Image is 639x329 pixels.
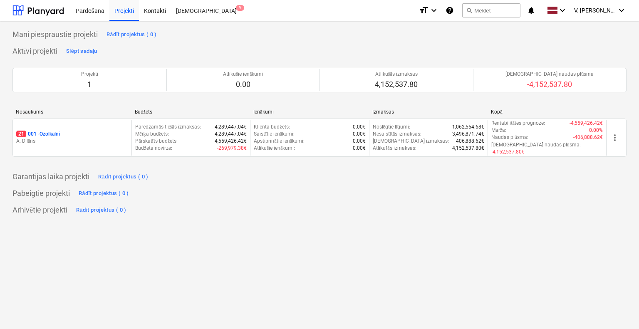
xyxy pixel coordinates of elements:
[81,79,98,89] p: 1
[215,138,247,145] p: 4,559,426.42€
[466,7,473,14] span: search
[64,45,99,58] button: Slēpt sadaļu
[452,124,484,131] p: 1,062,554.68€
[77,187,131,200] button: Rādīt projektus ( 0 )
[456,138,484,145] p: 406,888.62€
[375,71,418,78] p: Atlikušās izmaksas
[254,138,305,145] p: Apstiprinātie ienākumi :
[96,170,151,183] button: Rādīt projektus ( 0 )
[373,138,449,145] p: [DEMOGRAPHIC_DATA] izmaksas :
[12,172,89,182] p: Garantijas laika projekti
[557,5,567,15] i: keyboard_arrow_down
[373,124,411,131] p: Noslēgtie līgumi :
[135,124,201,131] p: Paredzamās tiešās izmaksas :
[353,145,366,152] p: 0.00€
[223,71,263,78] p: Atlikušie ienākumi
[16,131,26,137] span: 21
[12,188,70,198] p: Pabeigtie projekti
[505,71,594,78] p: [DEMOGRAPHIC_DATA] naudas plūsma
[491,109,603,115] div: Kopā
[491,134,528,141] p: Naudas plūsma :
[16,138,128,145] p: A. Dilāns
[217,145,247,152] p: -269,979.38€
[12,205,67,215] p: Arhivētie projekti
[574,7,616,14] span: V. [PERSON_NAME]
[74,203,129,217] button: Rādīt projektus ( 0 )
[254,124,290,131] p: Klienta budžets :
[491,148,525,156] p: -4,152,537.80€
[135,109,247,115] div: Budžets
[104,28,159,41] button: Rādīt projektus ( 0 )
[353,131,366,138] p: 0.00€
[79,189,129,198] div: Rādīt projektus ( 0 )
[372,109,485,115] div: Izmaksas
[429,5,439,15] i: keyboard_arrow_down
[617,5,627,15] i: keyboard_arrow_down
[446,5,454,15] i: Zināšanu pamats
[573,134,603,141] p: -406,888.62€
[135,138,178,145] p: Pārskatīts budžets :
[527,5,535,15] i: notifications
[491,141,581,148] p: [DEMOGRAPHIC_DATA] naudas plūsma :
[462,3,520,17] button: Meklēt
[610,133,620,143] span: more_vert
[76,205,126,215] div: Rādīt projektus ( 0 )
[16,109,128,115] div: Nosaukums
[223,79,263,89] p: 0.00
[373,131,422,138] p: Nesaistītās izmaksas :
[236,5,244,11] span: 9
[16,131,60,138] p: 001 - Ozolkalni
[491,127,506,134] p: Marža :
[81,71,98,78] p: Projekti
[135,145,172,152] p: Budžeta novirze :
[373,145,416,152] p: Atlikušās izmaksas :
[12,30,98,40] p: Mani piespraustie projekti
[12,46,57,56] p: Aktīvi projekti
[106,30,157,40] div: Rādīt projektus ( 0 )
[353,138,366,145] p: 0.00€
[98,172,149,182] div: Rādīt projektus ( 0 )
[570,120,603,127] p: -4,559,426.42€
[589,127,603,134] p: 0.00%
[254,131,295,138] p: Saistītie ienākumi :
[419,5,429,15] i: format_size
[66,47,97,56] div: Slēpt sadaļu
[505,79,594,89] p: -4,152,537.80
[16,131,128,145] div: 21001 -OzolkalniA. Dilāns
[375,79,418,89] p: 4,152,537.80
[215,124,247,131] p: 4,289,447.04€
[135,131,169,138] p: Mērķa budžets :
[253,109,366,115] div: Ienākumi
[353,124,366,131] p: 0.00€
[452,145,484,152] p: 4,152,537.80€
[215,131,247,138] p: 4,289,447.04€
[452,131,484,138] p: 3,496,871.74€
[491,120,545,127] p: Rentabilitātes prognoze :
[254,145,295,152] p: Atlikušie ienākumi :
